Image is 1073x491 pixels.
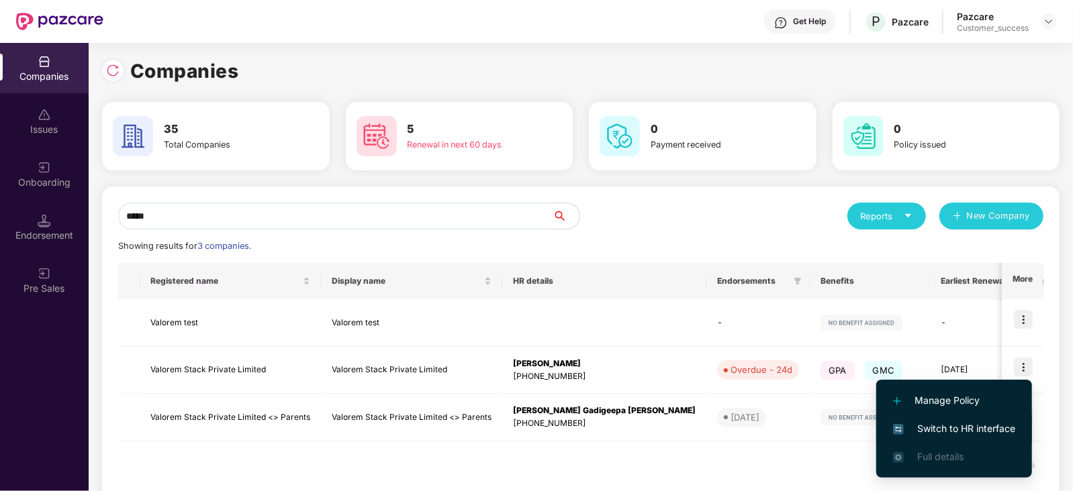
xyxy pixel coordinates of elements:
[408,121,523,138] h3: 5
[552,211,579,221] span: search
[904,211,913,220] span: caret-down
[894,138,1010,152] div: Policy issued
[930,347,1017,394] td: [DATE]
[821,315,902,331] img: svg+xml;base64,PHN2ZyB4bWxucz0iaHR0cDovL3d3dy53My5vcmcvMjAwMC9zdmciIHdpZHRoPSIxMjIiIGhlaWdodD0iMj...
[321,299,502,347] td: Valorem test
[1014,310,1033,329] img: icon
[930,263,1017,299] th: Earliest Renewal
[38,214,51,227] img: svg+xml;base64,PHN2ZyB3aWR0aD0iMTQuNSIgaGVpZ2h0PSIxNC41IiB2aWV3Qm94PSIwIDAgMTYgMTYiIGZpbGw9Im5vbm...
[651,121,766,138] h3: 0
[717,276,788,286] span: Endorsements
[408,138,523,152] div: Renewal in next 60 days
[967,209,1031,223] span: New Company
[164,121,279,138] h3: 35
[774,16,788,30] img: svg+xml;base64,PHN2ZyBpZD0iSGVscC0zMngzMiIgeG1sbnM9Imh0dHA6Ly93d3cudzMub3JnLzIwMDAvc3ZnIiB3aWR0aD...
[793,16,826,27] div: Get Help
[957,10,1029,23] div: Pazcare
[893,452,904,463] img: svg+xml;base64,PHN2ZyB4bWxucz0iaHR0cDovL3d3dy53My5vcmcvMjAwMC9zdmciIHdpZHRoPSIxNi4zNjMiIGhlaWdodD...
[140,394,321,441] td: Valorem Stack Private Limited <> Parents
[731,411,759,424] div: [DATE]
[865,361,903,380] span: GMC
[1014,358,1033,376] img: icon
[1002,263,1043,299] th: More
[106,64,120,77] img: svg+xml;base64,PHN2ZyBpZD0iUmVsb2FkLTMyeDMyIiB4bWxucz0iaHR0cDovL3d3dy53My5vcmcvMjAwMC9zdmciIHdpZH...
[917,451,964,462] span: Full details
[130,56,239,86] h1: Companies
[893,424,904,435] img: svg+xml;base64,PHN2ZyB4bWxucz0iaHR0cDovL3d3dy53My5vcmcvMjAwMC9zdmciIHdpZHRoPSIxNiIgaGVpZ2h0PSIxNi...
[930,299,1017,347] td: -
[513,358,696,370] div: [PERSON_NAME]
[794,277,802,285] span: filter
[118,241,251,251] span: Showing results for
[821,361,855,380] span: GPA
[140,347,321,394] td: Valorem Stack Private Limited
[38,267,51,280] img: svg+xml;base64,PHN2ZyB3aWR0aD0iMjAiIGhlaWdodD0iMjAiIHZpZXdCb3g9IjAgMCAyMCAyMCIgZmlsbD0ibm9uZSIgeG...
[332,276,481,286] span: Display name
[953,211,962,222] span: plus
[164,138,279,152] div: Total Companies
[791,273,804,289] span: filter
[893,397,901,405] img: svg+xml;base64,PHN2ZyB4bWxucz0iaHR0cDovL3d3dy53My5vcmcvMjAwMC9zdmciIHdpZHRoPSIxMi4yMDEiIGhlaWdodD...
[38,161,51,174] img: svg+xml;base64,PHN2ZyB3aWR0aD0iMjAiIGhlaWdodD0iMjAiIHZpZXdCb3g9IjAgMCAyMCAyMCIgZmlsbD0ibm9uZSIgeG...
[731,363,792,376] div: Overdue - 24d
[706,299,810,347] td: -
[150,276,300,286] span: Registered name
[552,203,580,229] button: search
[1022,455,1043,476] li: Next Page
[810,263,930,299] th: Benefits
[321,394,502,441] td: Valorem Stack Private Limited <> Parents
[321,263,502,299] th: Display name
[197,241,251,251] span: 3 companies.
[38,55,51,68] img: svg+xml;base64,PHN2ZyBpZD0iQ29tcGFuaWVzIiB4bWxucz0iaHR0cDovL3d3dy53My5vcmcvMjAwMC9zdmciIHdpZHRoPS...
[821,409,902,425] img: svg+xml;base64,PHN2ZyB4bWxucz0iaHR0cDovL3d3dy53My5vcmcvMjAwMC9zdmciIHdpZHRoPSIxMjIiIGhlaWdodD0iMj...
[893,393,1015,408] span: Manage Policy
[140,263,321,299] th: Registered name
[1043,16,1054,27] img: svg+xml;base64,PHN2ZyBpZD0iRHJvcGRvd24tMzJ4MzIiIHhtbG5zPSJodHRwOi8vd3d3LnczLm9yZy8yMDAwL3N2ZyIgd2...
[513,404,696,417] div: [PERSON_NAME] Gadigeepa [PERSON_NAME]
[843,116,884,156] img: svg+xml;base64,PHN2ZyB4bWxucz0iaHR0cDovL3d3dy53My5vcmcvMjAwMC9zdmciIHdpZHRoPSI2MCIgaGVpZ2h0PSI2MC...
[939,203,1043,229] button: plusNew Company
[16,13,103,30] img: New Pazcare Logo
[893,421,1015,436] span: Switch to HR interface
[113,116,153,156] img: svg+xml;base64,PHN2ZyB4bWxucz0iaHR0cDovL3d3dy53My5vcmcvMjAwMC9zdmciIHdpZHRoPSI2MCIgaGVpZ2h0PSI2MC...
[513,370,696,383] div: [PHONE_NUMBER]
[861,209,913,223] div: Reports
[1029,461,1037,470] span: right
[957,23,1029,34] div: Customer_success
[140,299,321,347] td: Valorem test
[892,15,929,28] div: Pazcare
[600,116,640,156] img: svg+xml;base64,PHN2ZyB4bWxucz0iaHR0cDovL3d3dy53My5vcmcvMjAwMC9zdmciIHdpZHRoPSI2MCIgaGVpZ2h0PSI2MC...
[357,116,397,156] img: svg+xml;base64,PHN2ZyB4bWxucz0iaHR0cDovL3d3dy53My5vcmcvMjAwMC9zdmciIHdpZHRoPSI2MCIgaGVpZ2h0PSI2MC...
[502,263,706,299] th: HR details
[321,347,502,394] td: Valorem Stack Private Limited
[651,138,766,152] div: Payment received
[894,121,1010,138] h3: 0
[38,108,51,121] img: svg+xml;base64,PHN2ZyBpZD0iSXNzdWVzX2Rpc2FibGVkIiB4bWxucz0iaHR0cDovL3d3dy53My5vcmcvMjAwMC9zdmciIH...
[1022,455,1043,476] button: right
[513,417,696,430] div: [PHONE_NUMBER]
[872,13,880,30] span: P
